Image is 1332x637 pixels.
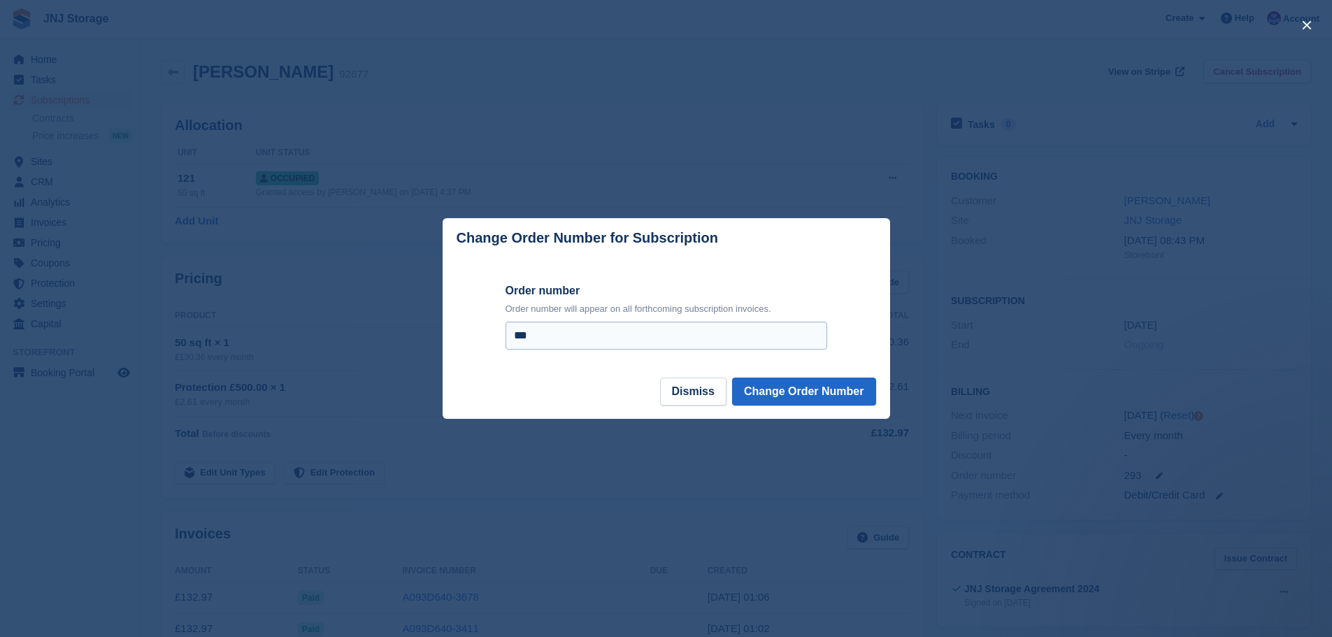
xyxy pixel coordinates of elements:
button: Dismiss [660,378,726,406]
p: Change Order Number for Subscription [457,230,718,246]
label: Order number [506,282,827,299]
p: Order number will appear on all forthcoming subscription invoices. [506,302,827,316]
button: Change Order Number [732,378,876,406]
button: close [1296,14,1318,36]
